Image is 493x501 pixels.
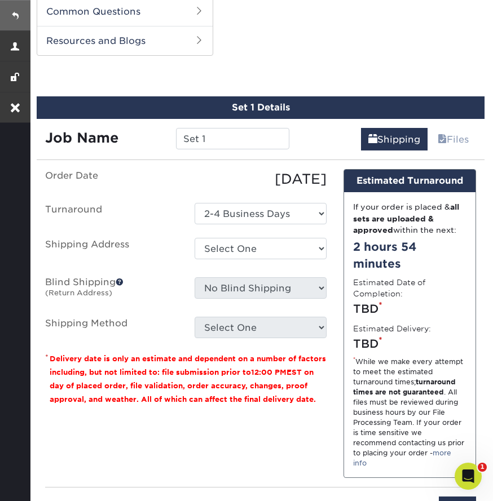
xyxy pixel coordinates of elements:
[45,289,112,297] small: (Return Address)
[353,449,451,467] a: more info
[353,277,466,300] label: Estimated Date of Completion:
[251,368,287,376] span: 12:00 PM
[45,130,118,146] strong: Job Name
[37,26,213,55] h2: Resources and Blogs
[353,378,456,396] strong: turnaround times are not guaranteed
[353,300,466,317] div: TBD
[37,277,186,303] label: Blind Shipping
[430,128,476,150] a: Files
[361,128,428,150] a: Shipping
[353,202,459,234] strong: all sets are uploaded & approved
[353,238,466,272] div: 2 hours 54 minutes
[37,203,186,224] label: Turnaround
[353,201,466,236] div: If your order is placed & within the next:
[353,335,466,352] div: TBD
[478,463,487,472] span: 1
[438,134,447,145] span: files
[37,169,186,189] label: Order Date
[50,354,326,404] small: Delivery date is only an estimate and dependent on a number of factors including, but not limited...
[186,169,336,189] div: [DATE]
[344,170,476,192] div: Estimated Turnaround
[353,323,431,334] label: Estimated Delivery:
[37,317,186,338] label: Shipping Method
[353,357,466,468] div: While we make every attempt to meet the estimated turnaround times; . All files must be reviewed ...
[176,128,290,149] input: Enter a job name
[368,134,377,145] span: shipping
[37,238,186,264] label: Shipping Address
[455,463,482,490] iframe: Intercom live chat
[37,96,485,119] div: Set 1 Details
